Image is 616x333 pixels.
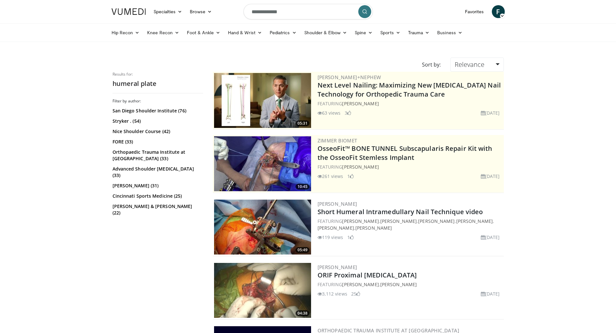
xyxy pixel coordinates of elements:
[450,57,503,72] a: Relevance
[380,218,417,224] a: [PERSON_NAME]
[224,26,266,39] a: Hand & Wrist
[380,281,417,287] a: [PERSON_NAME]
[113,128,201,135] a: Nice Shoulder Course (42)
[113,149,201,162] a: Orthopaedic Trauma Institute at [GEOGRAPHIC_DATA] (33)
[300,26,351,39] a: Shoulder & Elbow
[113,182,201,189] a: [PERSON_NAME] (31)
[214,200,311,255] img: ea7069ef-e8d3-4530-ab91-e3aa5c7c291a.300x170_q85_crop-smart_upscale.jpg
[492,5,505,18] a: F
[404,26,434,39] a: Trauma
[113,79,203,88] h2: humeral plate
[417,57,446,72] div: Sort by:
[318,201,357,207] a: [PERSON_NAME]
[143,26,183,39] a: Knee Recon
[318,100,503,107] div: FEATURING
[214,73,311,128] a: 05:31
[113,166,201,179] a: Advanced Shoulder [MEDICAL_DATA] (33)
[112,8,146,15] img: VuMedi Logo
[113,108,201,114] a: San Diego Shoulder Institute (76)
[113,193,201,199] a: Cincinnati Sports Medicine (25)
[318,290,347,297] li: 3,112 views
[113,139,201,145] a: FORE (33)
[342,281,379,287] a: [PERSON_NAME]
[342,164,379,170] a: [PERSON_NAME]
[214,200,311,255] a: 05:49
[481,234,500,241] li: [DATE]
[150,5,186,18] a: Specialties
[318,271,417,279] a: ORIF Proximal [MEDICAL_DATA]
[214,136,311,191] a: 10:45
[108,26,144,39] a: Hip Recon
[318,137,357,144] a: Zimmer Biomet
[113,99,203,104] h3: Filter by author:
[318,81,501,99] a: Next Level Nailing: Maximizing New [MEDICAL_DATA] Nail Technology for Orthopedic Trauma Care
[318,163,503,170] div: FEATURING
[186,5,216,18] a: Browse
[266,26,300,39] a: Pediatrics
[347,234,354,241] li: 1
[183,26,224,39] a: Foot & Ankle
[214,263,311,318] a: 04:38
[351,290,360,297] li: 25
[243,4,373,19] input: Search topics, interventions
[456,218,493,224] a: [PERSON_NAME]
[318,225,354,231] a: [PERSON_NAME]
[418,218,455,224] a: [PERSON_NAME]
[342,218,379,224] a: [PERSON_NAME]
[318,74,381,80] a: [PERSON_NAME]+Nephew
[296,184,309,190] span: 10:45
[455,60,484,69] span: Relevance
[318,144,492,162] a: OsseoFit™ BONE TUNNEL Subscapularis Repair Kit with the OsseoFit Stemless Implant
[318,173,343,180] li: 261 views
[461,5,488,18] a: Favorites
[318,234,343,241] li: 119 views
[318,109,341,116] li: 63 views
[481,173,500,180] li: [DATE]
[355,225,392,231] a: [PERSON_NAME]
[296,310,309,316] span: 04:38
[347,173,354,180] li: 1
[113,203,201,216] a: [PERSON_NAME] & [PERSON_NAME] (22)
[318,218,503,231] div: FEATURING , , , , ,
[214,136,311,191] img: 2f1af013-60dc-4d4f-a945-c3496bd90c6e.300x170_q85_crop-smart_upscale.jpg
[433,26,466,39] a: Business
[113,118,201,124] a: Stryker . (54)
[214,263,311,318] img: 5f0002a1-9436-4b80-9a5d-3af8087f73e7.300x170_q85_crop-smart_upscale.jpg
[318,281,503,288] div: FEATURING ,
[481,290,500,297] li: [DATE]
[318,264,357,270] a: [PERSON_NAME]
[481,109,500,116] li: [DATE]
[296,120,309,126] span: 05:31
[376,26,404,39] a: Sports
[345,109,351,116] li: 3
[296,247,309,253] span: 05:49
[214,73,311,128] img: f5bb47d0-b35c-4442-9f96-a7b2c2350023.300x170_q85_crop-smart_upscale.jpg
[318,207,483,216] a: Short Humeral Intramedullary Nail Technique video
[351,26,376,39] a: Spine
[113,72,203,77] p: Results for:
[342,100,379,107] a: [PERSON_NAME]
